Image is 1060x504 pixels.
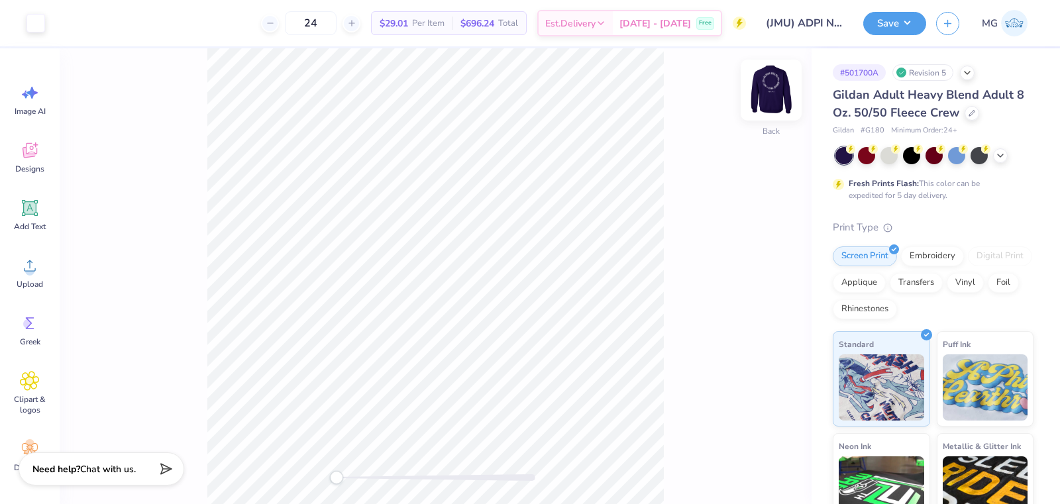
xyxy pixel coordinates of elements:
[833,299,897,319] div: Rhinestones
[901,246,964,266] div: Embroidery
[15,106,46,117] span: Image AI
[943,354,1028,421] img: Puff Ink
[982,16,998,31] span: MG
[943,439,1021,453] span: Metallic & Glitter Ink
[833,64,886,81] div: # 501700A
[976,10,1033,36] a: MG
[380,17,408,30] span: $29.01
[833,125,854,136] span: Gildan
[1001,10,1028,36] img: Mary Grace
[839,354,924,421] img: Standard
[545,17,596,30] span: Est. Delivery
[861,125,884,136] span: # G180
[15,164,44,174] span: Designs
[890,273,943,293] div: Transfers
[8,394,52,415] span: Clipart & logos
[745,64,798,117] img: Back
[14,221,46,232] span: Add Text
[943,337,971,351] span: Puff Ink
[80,463,136,476] span: Chat with us.
[330,471,343,484] div: Accessibility label
[891,125,957,136] span: Minimum Order: 24 +
[17,279,43,289] span: Upload
[833,246,897,266] div: Screen Print
[699,19,712,28] span: Free
[839,337,874,351] span: Standard
[839,439,871,453] span: Neon Ink
[460,17,494,30] span: $696.24
[833,273,886,293] div: Applique
[32,463,80,476] strong: Need help?
[763,125,780,137] div: Back
[849,178,919,189] strong: Fresh Prints Flash:
[619,17,691,30] span: [DATE] - [DATE]
[412,17,445,30] span: Per Item
[947,273,984,293] div: Vinyl
[833,87,1024,121] span: Gildan Adult Heavy Blend Adult 8 Oz. 50/50 Fleece Crew
[498,17,518,30] span: Total
[285,11,337,35] input: – –
[863,12,926,35] button: Save
[756,10,853,36] input: Untitled Design
[968,246,1032,266] div: Digital Print
[988,273,1019,293] div: Foil
[20,336,40,347] span: Greek
[833,220,1033,235] div: Print Type
[892,64,953,81] div: Revision 5
[849,177,1012,201] div: This color can be expedited for 5 day delivery.
[14,462,46,473] span: Decorate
